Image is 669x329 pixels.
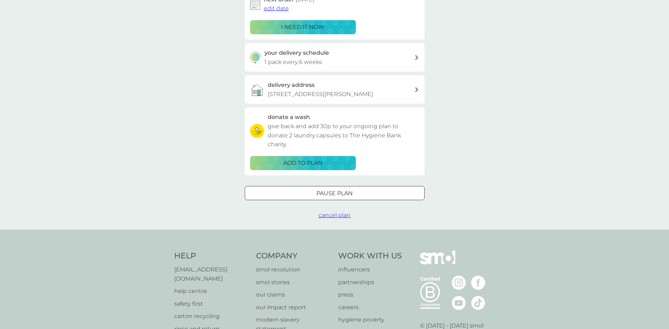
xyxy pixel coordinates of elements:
[338,265,402,274] a: influencers
[245,43,425,72] button: your delivery schedule1 pack every 6 weeks
[268,90,373,99] p: [STREET_ADDRESS][PERSON_NAME]
[268,80,315,90] h3: delivery address
[452,296,466,310] img: visit the smol Youtube page
[338,278,402,287] a: partnerships
[250,20,356,34] button: i need it now
[250,156,356,170] button: ADD TO PLAN
[174,299,249,309] a: safety first
[256,278,331,287] a: smol stories
[256,290,331,299] a: our claims
[338,303,402,312] a: careers
[471,276,485,290] img: visit the smol Facebook page
[174,312,249,321] a: carton recycling
[264,4,289,13] button: edit date
[268,113,310,122] h3: donate a wash
[420,251,455,275] img: smol
[264,48,329,58] h3: your delivery schedule
[318,212,351,219] span: cancel plan
[318,211,351,220] button: cancel plan
[283,158,322,168] p: ADD TO PLAN
[338,251,402,262] h4: Work With Us
[174,265,249,283] a: [EMAIL_ADDRESS][DOMAIN_NAME]
[256,265,331,274] a: smol revolution
[471,296,485,310] img: visit the smol Tiktok page
[264,5,289,12] span: edit date
[338,315,402,324] a: hygiene poverty
[245,186,425,200] button: Pause plan
[245,75,425,104] a: delivery address[STREET_ADDRESS][PERSON_NAME]
[256,303,331,312] a: our impact report
[174,287,249,296] a: help centre
[256,251,331,262] h4: Company
[174,251,249,262] h4: Help
[268,122,419,149] p: give back and add 30p to your ongoing plan to donate 2 laundry capsules to The Hygiene Bank charity.
[281,23,324,32] p: i need it now
[338,290,402,299] a: press
[452,276,466,290] img: visit the smol Instagram page
[316,189,353,198] p: Pause plan
[264,58,322,67] p: 1 pack every 6 weeks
